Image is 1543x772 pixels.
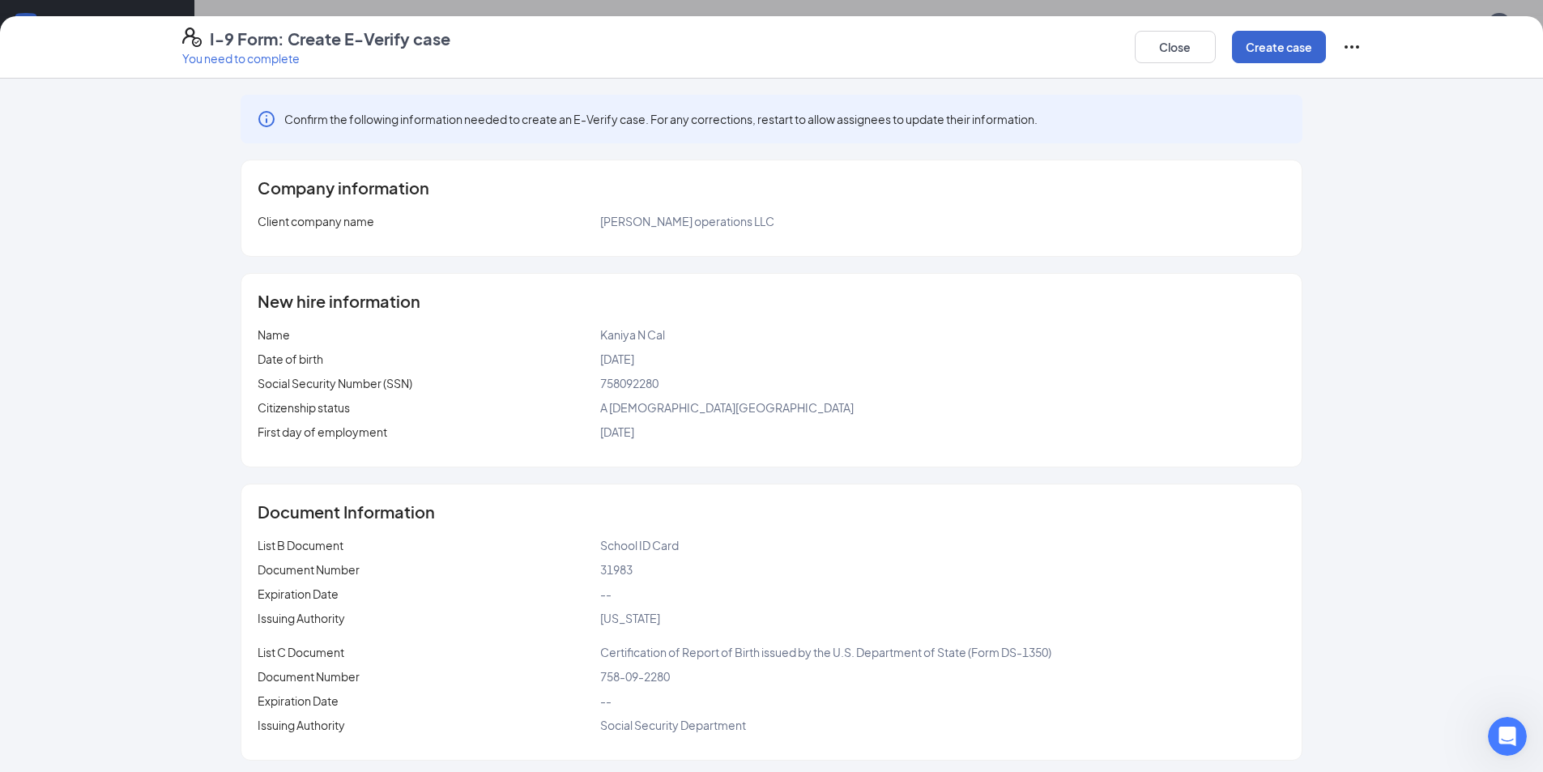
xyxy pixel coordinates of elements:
span: Date of birth [258,352,323,366]
span: -- [600,693,612,708]
div: We typically reply in under a minute [33,429,271,446]
span: 758092280 [600,376,659,390]
span: Name [258,327,290,342]
div: • 9h ago [169,262,215,279]
div: #42529416 • In progress [72,358,271,375]
span: -- [600,586,612,601]
div: Recent message [33,204,291,221]
svg: FormI9EVerifyIcon [182,28,202,47]
span: Social Security Department [600,718,746,732]
span: School ID Card [600,538,679,552]
div: Recent messageProfile image for SarahSupport RequestHi [PERSON_NAME]! I just wanted to follow up ... [16,190,308,292]
span: [US_STATE] [600,611,660,625]
div: Send us a messageWe typically reply in under a minute [16,399,308,460]
span: Kaniya N Cal [600,327,665,342]
img: logo [32,34,126,54]
button: Messages [108,505,215,570]
img: Profile image for Sarah [33,237,66,270]
span: Support Request [88,228,183,245]
span: 31983 [600,562,633,577]
img: Profile image for Jill [220,26,253,58]
span: [DATE] [600,352,634,366]
span: Expiration Date [258,693,339,708]
span: Document Information [258,504,435,520]
span: List C Document [258,645,344,659]
span: Document Number [258,669,360,684]
div: Recent ticket [33,314,291,335]
img: Profile image for CJ [190,26,222,58]
span: Document Number [258,562,360,577]
span: Hi [PERSON_NAME]! I just wanted to follow up once more before closing this ticket. I’d like to ma... [72,246,1306,259]
span: List B Document [258,538,343,552]
span: Citizenship status [258,400,350,415]
span: Certification of Report of Birth issued by the U.S. Department of State (Form DS-1350) [600,645,1051,659]
button: Create case [1232,31,1326,63]
div: Close [279,26,308,55]
span: Social Security Number (SSN) [258,376,412,390]
span: Messages [134,546,190,557]
span: New hire information [258,293,420,309]
span: Client company name [258,214,374,228]
span: Issuing Authority [258,611,345,625]
p: You need to complete [182,50,450,66]
svg: Ellipses [1342,37,1362,57]
span: Home [36,546,72,557]
span: [DATE] [600,424,634,439]
button: Close [1135,31,1216,63]
div: Send us a message [33,412,271,429]
div: [PERSON_NAME] [72,262,166,279]
span: 758-09-2280 [600,669,670,684]
span: Tickets [250,546,290,557]
span: Issuing Authority [258,718,345,732]
button: Tickets [216,505,324,570]
div: Profile image for SarahSupport RequestHi [PERSON_NAME]! I just wanted to follow up once more befo... [17,215,307,292]
div: Support Request#42529416 • In progress [17,335,307,382]
img: Profile image for Patrick [159,26,191,58]
span: Company information [258,180,429,196]
h4: I-9 Form: Create E-Verify case [210,28,450,50]
div: Support Request [72,341,271,358]
span: Confirm the following information needed to create an E-Verify case. For any corrections, restart... [284,111,1038,127]
span: First day of employment [258,424,387,439]
span: Expiration Date [258,586,339,601]
svg: Info [257,109,276,129]
p: How can we help? [32,143,292,170]
iframe: Intercom live chat [1488,717,1527,756]
span: A [DEMOGRAPHIC_DATA][GEOGRAPHIC_DATA] [600,400,854,415]
p: Hi [PERSON_NAME] [32,115,292,143]
span: [PERSON_NAME] operations LLC [600,214,774,228]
